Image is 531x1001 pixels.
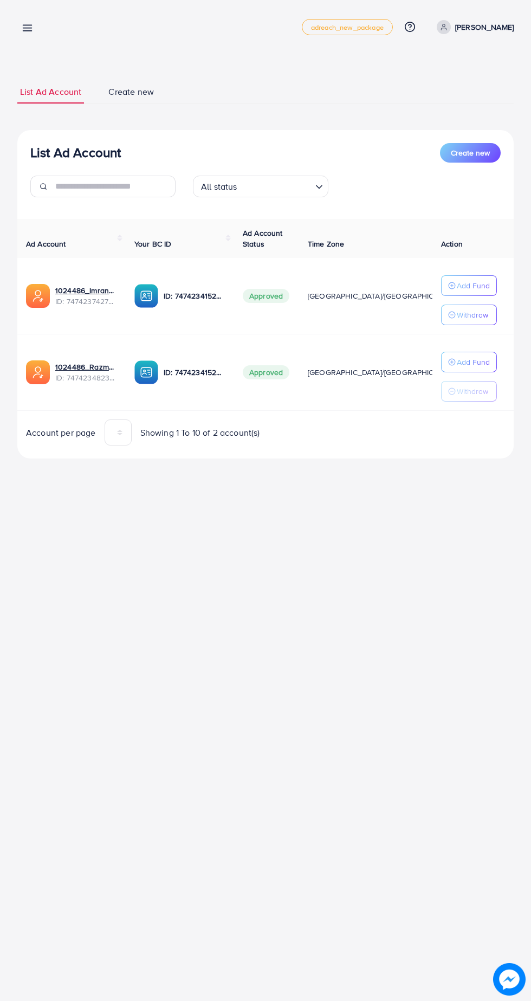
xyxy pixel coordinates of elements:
[493,963,526,996] img: image
[241,177,311,195] input: Search for option
[243,289,289,303] span: Approved
[108,86,154,98] span: Create new
[134,360,158,384] img: ic-ba-acc.ded83a64.svg
[457,356,490,369] p: Add Fund
[457,279,490,292] p: Add Fund
[26,284,50,308] img: ic-ads-acc.e4c84228.svg
[440,143,501,163] button: Create new
[441,275,497,296] button: Add Fund
[457,308,488,321] p: Withdraw
[243,228,283,249] span: Ad Account Status
[55,361,117,372] a: 1024486_Razman_1740230915595
[199,179,239,195] span: All status
[308,367,458,378] span: [GEOGRAPHIC_DATA]/[GEOGRAPHIC_DATA]
[308,238,344,249] span: Time Zone
[441,238,463,249] span: Action
[134,284,158,308] img: ic-ba-acc.ded83a64.svg
[311,24,384,31] span: adreach_new_package
[243,365,289,379] span: Approved
[134,238,172,249] span: Your BC ID
[164,366,225,379] p: ID: 7474234152863678481
[302,19,393,35] a: adreach_new_package
[26,238,66,249] span: Ad Account
[451,147,490,158] span: Create new
[441,381,497,402] button: Withdraw
[55,285,117,296] a: 1024486_Imran_1740231528988
[20,86,81,98] span: List Ad Account
[164,289,225,302] p: ID: 7474234152863678481
[441,352,497,372] button: Add Fund
[55,372,117,383] span: ID: 7474234823184416769
[55,285,117,307] div: <span class='underline'>1024486_Imran_1740231528988</span></br>7474237427478233089
[140,427,260,439] span: Showing 1 To 10 of 2 account(s)
[30,145,121,160] h3: List Ad Account
[55,296,117,307] span: ID: 7474237427478233089
[308,290,458,301] span: [GEOGRAPHIC_DATA]/[GEOGRAPHIC_DATA]
[455,21,514,34] p: [PERSON_NAME]
[26,360,50,384] img: ic-ads-acc.e4c84228.svg
[193,176,328,197] div: Search for option
[441,305,497,325] button: Withdraw
[26,427,96,439] span: Account per page
[432,20,514,34] a: [PERSON_NAME]
[457,385,488,398] p: Withdraw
